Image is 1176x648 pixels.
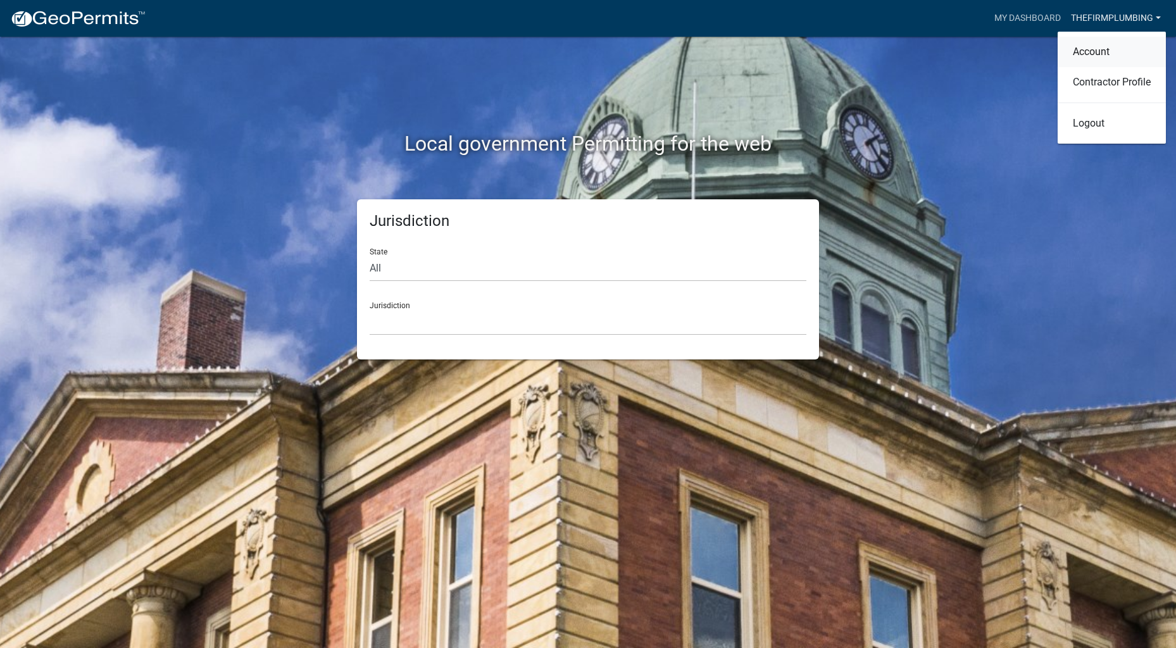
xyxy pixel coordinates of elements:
a: Thefirmplumbing [1066,6,1166,30]
a: Contractor Profile [1058,67,1166,97]
h2: Local government Permitting for the web [237,132,939,156]
h5: Jurisdiction [370,212,806,230]
a: Account [1058,37,1166,67]
a: Logout [1058,108,1166,139]
a: My Dashboard [989,6,1066,30]
div: Thefirmplumbing [1058,32,1166,144]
